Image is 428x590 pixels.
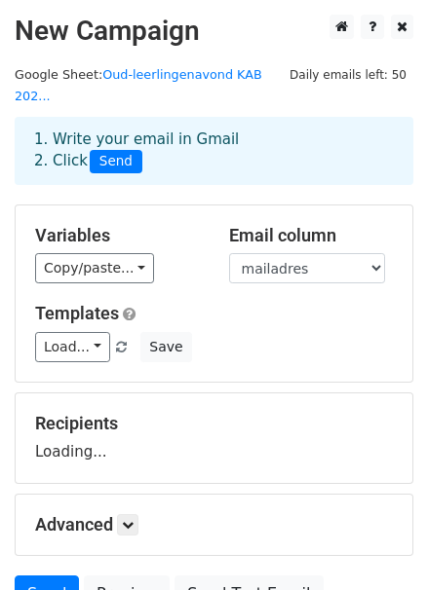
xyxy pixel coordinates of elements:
[15,67,262,104] a: Oud-leerlingenavond KAB 202...
[35,514,393,535] h5: Advanced
[35,413,393,434] h5: Recipients
[35,303,119,323] a: Templates
[283,64,413,86] span: Daily emails left: 50
[35,225,200,246] h5: Variables
[140,332,191,362] button: Save
[229,225,394,246] h5: Email column
[19,129,409,173] div: 1. Write your email in Gmail 2. Click
[283,67,413,82] a: Daily emails left: 50
[15,67,262,104] small: Google Sheet:
[35,253,154,283] a: Copy/paste...
[90,150,142,173] span: Send
[15,15,413,48] h2: New Campaign
[331,497,428,590] iframe: Chat Widget
[35,332,110,362] a: Load...
[35,413,393,463] div: Loading...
